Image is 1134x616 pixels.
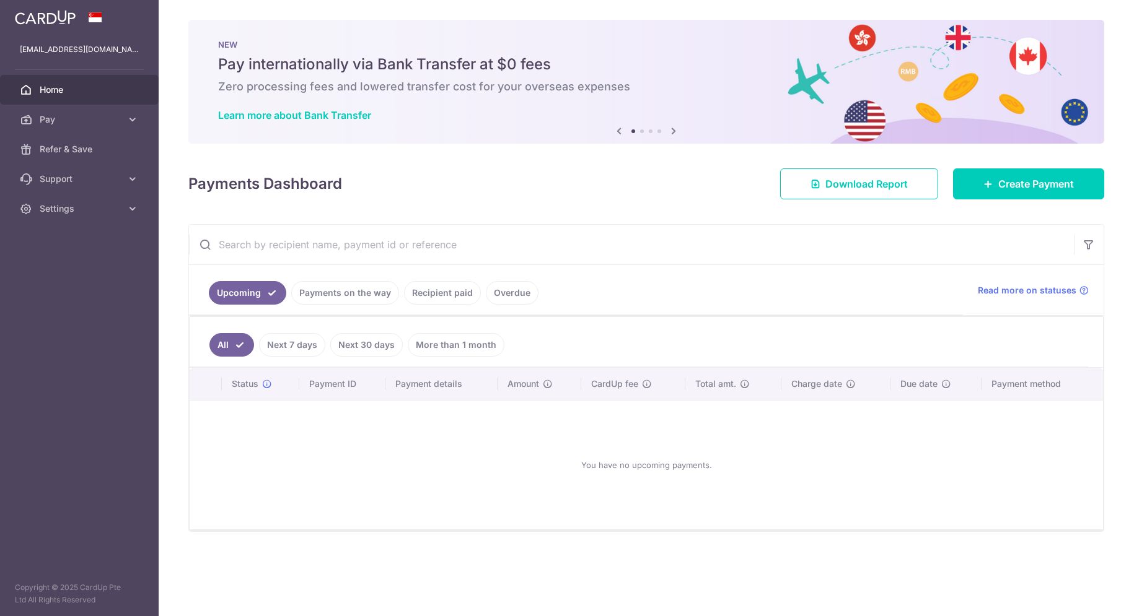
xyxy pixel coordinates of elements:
h5: Pay internationally via Bank Transfer at $0 fees [218,54,1075,74]
span: Create Payment [998,176,1074,191]
a: Next 30 days [330,333,403,357]
input: Search by recipient name, payment id or reference [189,225,1074,264]
a: Download Report [780,168,938,199]
span: Pay [40,113,121,126]
a: Upcoming [209,281,286,305]
span: CardUp fee [591,378,638,390]
a: Read more on statuses [978,284,1089,297]
img: Bank transfer banner [188,20,1104,144]
a: Recipient paid [404,281,481,305]
a: Learn more about Bank Transfer [218,109,371,121]
p: NEW [218,40,1075,50]
span: Status [232,378,258,390]
span: Settings [40,202,121,215]
a: Create Payment [953,168,1104,199]
span: Due date [900,378,938,390]
h4: Payments Dashboard [188,173,342,195]
span: Support [40,173,121,185]
span: Home [40,84,121,96]
span: Total amt. [695,378,736,390]
a: All [209,333,254,357]
th: Payment method [982,368,1103,400]
img: CardUp [15,10,76,25]
span: Read more on statuses [978,284,1076,297]
th: Payment ID [299,368,385,400]
a: More than 1 month [408,333,504,357]
span: Amount [508,378,539,390]
iframe: Opens a widget where you can find more information [1055,579,1122,610]
span: Download Report [825,176,908,191]
a: Payments on the way [291,281,399,305]
p: [EMAIL_ADDRESS][DOMAIN_NAME] [20,43,139,56]
div: You have no upcoming payments. [204,410,1088,519]
span: Charge date [791,378,842,390]
span: Refer & Save [40,143,121,155]
h6: Zero processing fees and lowered transfer cost for your overseas expenses [218,79,1075,94]
th: Payment details [385,368,498,400]
a: Overdue [486,281,538,305]
a: Next 7 days [259,333,325,357]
